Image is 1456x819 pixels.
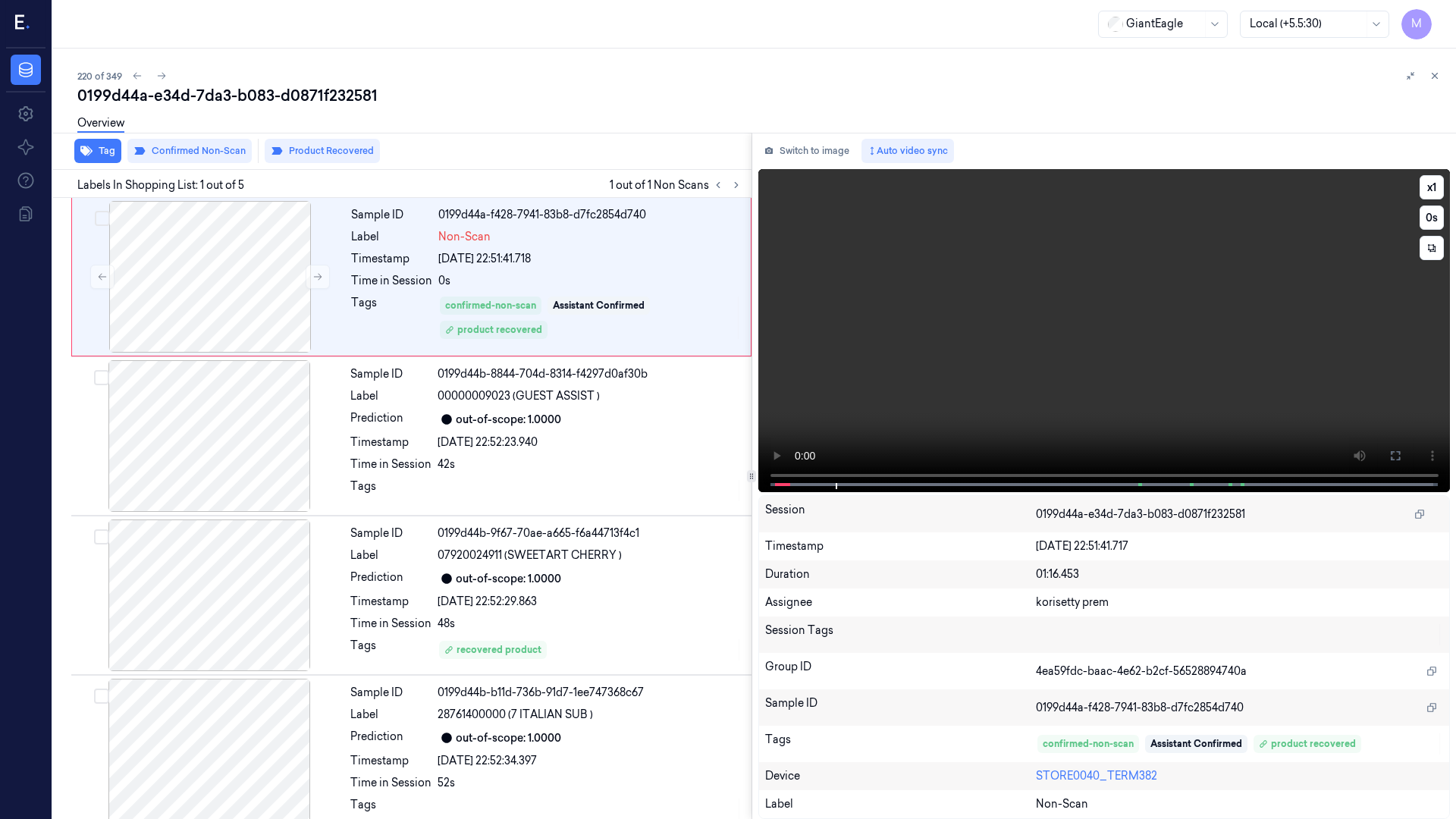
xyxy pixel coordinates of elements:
span: Labels In Shopping List: 1 out of 5 [77,177,244,193]
div: Timestamp [350,753,431,769]
button: Tag [74,139,121,163]
div: recovered product [444,643,541,657]
div: korisetty prem [1036,595,1443,610]
div: 0199d44b-b11d-736b-91d7-1ee747368c67 [438,685,742,701]
div: product recovered [445,323,542,337]
button: Auto video sync [861,139,954,163]
div: Assistant Confirmed [1150,737,1242,751]
div: Label [765,796,1037,812]
span: 220 of 349 [77,70,122,83]
button: Select row [94,529,109,544]
div: out-of-scope: 1.0000 [456,571,561,587]
div: Time in Session [350,616,431,632]
div: STORE0040_TERM382 [1036,768,1443,784]
div: Tags [351,295,432,340]
span: 4ea59fdc-baac-4e62-b2cf-56528894740a [1036,664,1247,679]
span: 0199d44a-e34d-7da3-b083-d0871f232581 [1036,507,1245,522]
div: 0199d44b-8844-704d-8314-f4297d0af30b [438,366,742,382]
div: 0s [438,273,742,289]
a: Overview [77,115,124,133]
div: [DATE] 22:52:29.863 [438,594,742,610]
div: confirmed-non-scan [445,299,536,312]
button: Select row [95,211,110,226]
div: Tags [350,479,431,503]
div: Session [765,502,1037,526]
button: x1 [1420,175,1444,199]
div: Label [350,707,431,723]
div: Timestamp [351,251,432,267]
div: 42s [438,457,742,472]
span: Non-Scan [438,229,491,245]
div: [DATE] 22:51:41.718 [438,251,742,267]
div: Time in Session [350,775,431,791]
span: 1 out of 1 Non Scans [610,176,745,194]
div: Duration [765,566,1037,582]
span: 28761400000 (7 ITALIAN SUB ) [438,707,593,723]
div: [DATE] 22:51:41.717 [1036,538,1443,554]
div: 48s [438,616,742,632]
div: Sample ID [765,695,1037,720]
span: 0199d44a-f428-7941-83b8-d7fc2854d740 [1036,700,1244,716]
div: Sample ID [350,526,431,541]
div: Device [765,768,1037,784]
div: 52s [438,775,742,791]
button: Product Recovered [265,139,380,163]
span: Non-Scan [1036,796,1088,812]
div: Prediction [350,410,431,428]
button: Switch to image [758,139,855,163]
div: Time in Session [350,457,431,472]
div: Timestamp [350,594,431,610]
div: Sample ID [351,207,432,223]
button: Select row [94,370,109,385]
div: Label [350,388,431,404]
div: Prediction [350,729,431,747]
div: confirmed-non-scan [1043,737,1134,751]
div: Tags [765,732,1037,756]
div: product recovered [1259,737,1356,751]
div: Time in Session [351,273,432,289]
button: 0s [1420,206,1444,230]
div: Assistant Confirmed [553,299,645,312]
div: Session Tags [765,623,1037,647]
div: Prediction [350,570,431,588]
div: Sample ID [350,366,431,382]
div: Label [350,548,431,563]
button: M [1401,9,1432,39]
div: [DATE] 22:52:23.940 [438,435,742,450]
div: 01:16.453 [1036,566,1443,582]
div: out-of-scope: 1.0000 [456,412,561,428]
div: Assignee [765,595,1037,610]
div: Timestamp [350,435,431,450]
div: out-of-scope: 1.0000 [456,730,561,746]
button: Confirmed Non-Scan [127,139,252,163]
div: Group ID [765,659,1037,683]
span: 00000009023 (GUEST ASSIST ) [438,388,600,404]
div: Timestamp [765,538,1037,554]
div: Tags [350,638,431,662]
div: 0199d44a-f428-7941-83b8-d7fc2854d740 [438,207,742,223]
span: 07920024911 (SWEETART CHERRY ) [438,548,622,563]
div: 0199d44b-9f67-70ae-a665-f6a44713f4c1 [438,526,742,541]
div: Label [351,229,432,245]
button: Select row [94,689,109,704]
div: 0199d44a-e34d-7da3-b083-d0871f232581 [77,85,1444,106]
div: Sample ID [350,685,431,701]
div: [DATE] 22:52:34.397 [438,753,742,769]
